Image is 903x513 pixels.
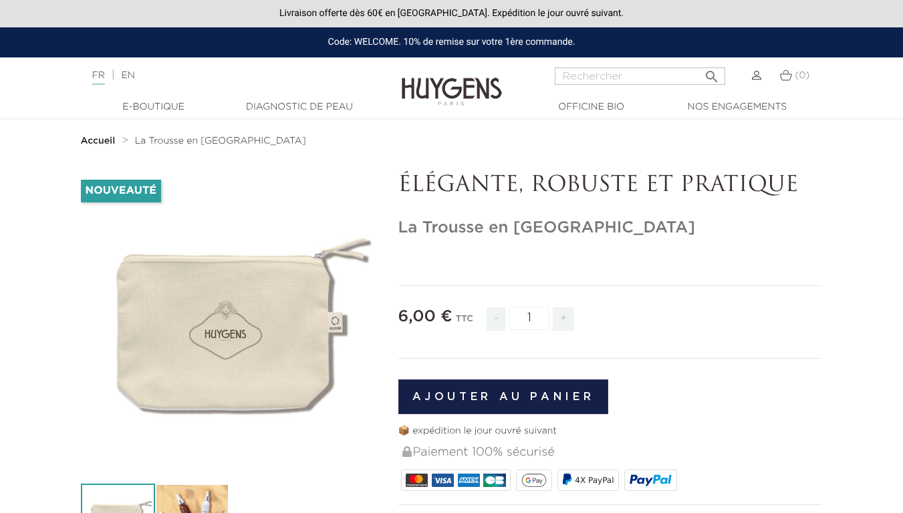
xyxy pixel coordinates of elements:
[86,67,366,83] div: |
[398,309,453,325] span: 6,00 €
[398,379,609,414] button: Ajouter au panier
[121,71,134,80] a: EN
[233,100,366,114] a: Diagnostic de peau
[521,474,547,487] img: google_pay
[456,305,473,341] div: TTC
[670,100,804,114] a: Nos engagements
[795,71,809,80] span: (0)
[398,173,823,198] p: ÉLÉGANTE, ROBUSTE ET PRATIQUE
[555,67,725,85] input: Rechercher
[81,180,161,202] li: Nouveauté
[402,56,502,108] img: Huygens
[406,474,428,487] img: MASTERCARD
[575,476,614,485] span: 4X PayPal
[483,474,505,487] img: CB_NATIONALE
[487,307,505,331] span: -
[81,136,118,146] a: Accueil
[525,100,658,114] a: Officine Bio
[700,63,724,81] button: 
[432,474,454,487] img: VISA
[398,424,823,438] p: 📦 expédition le jour ouvré suivant
[401,438,823,467] div: Paiement 100% sécurisé
[458,474,480,487] img: AMEX
[553,307,574,331] span: +
[704,65,720,81] i: 
[81,136,116,146] strong: Accueil
[402,446,412,457] img: Paiement 100% sécurisé
[87,100,221,114] a: E-Boutique
[92,71,105,85] a: FR
[398,218,823,238] h1: La Trousse en [GEOGRAPHIC_DATA]
[135,136,306,146] a: La Trousse en [GEOGRAPHIC_DATA]
[509,307,549,330] input: Quantité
